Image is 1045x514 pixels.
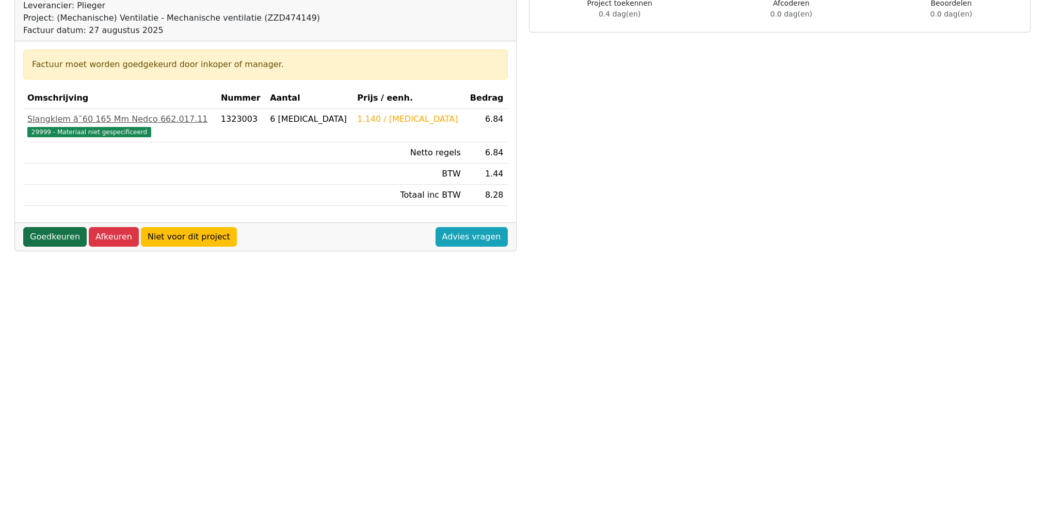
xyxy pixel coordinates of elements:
[141,227,237,247] a: Niet voor dit project
[353,88,464,109] th: Prijs / eenh.
[23,12,320,24] div: Project: (Mechanische) Ventilatie - Mechanische ventilatie (ZZD474149)
[353,142,464,164] td: Netto regels
[930,10,972,18] span: 0.0 dag(en)
[217,109,266,142] td: 1323003
[89,227,139,247] a: Afkeuren
[23,24,320,37] div: Factuur datum: 27 augustus 2025
[27,113,213,138] a: Slangklem ã˜60 165 Mm Nedco 662.017.1129999 - Materiaal niet gespecificeerd
[599,10,640,18] span: 0.4 dag(en)
[353,164,464,185] td: BTW
[27,113,213,125] div: Slangklem ã˜60 165 Mm Nedco 662.017.11
[32,58,499,71] div: Factuur moet worden goedgekeurd door inkoper of manager.
[23,227,87,247] a: Goedkeuren
[266,88,353,109] th: Aantal
[465,164,508,185] td: 1.44
[770,10,812,18] span: 0.0 dag(en)
[465,109,508,142] td: 6.84
[465,142,508,164] td: 6.84
[357,113,460,125] div: 1.140 / [MEDICAL_DATA]
[217,88,266,109] th: Nummer
[27,127,151,137] span: 29999 - Materiaal niet gespecificeerd
[23,88,217,109] th: Omschrijving
[465,88,508,109] th: Bedrag
[270,113,349,125] div: 6 [MEDICAL_DATA]
[353,185,464,206] td: Totaal inc BTW
[436,227,508,247] a: Advies vragen
[465,185,508,206] td: 8.28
